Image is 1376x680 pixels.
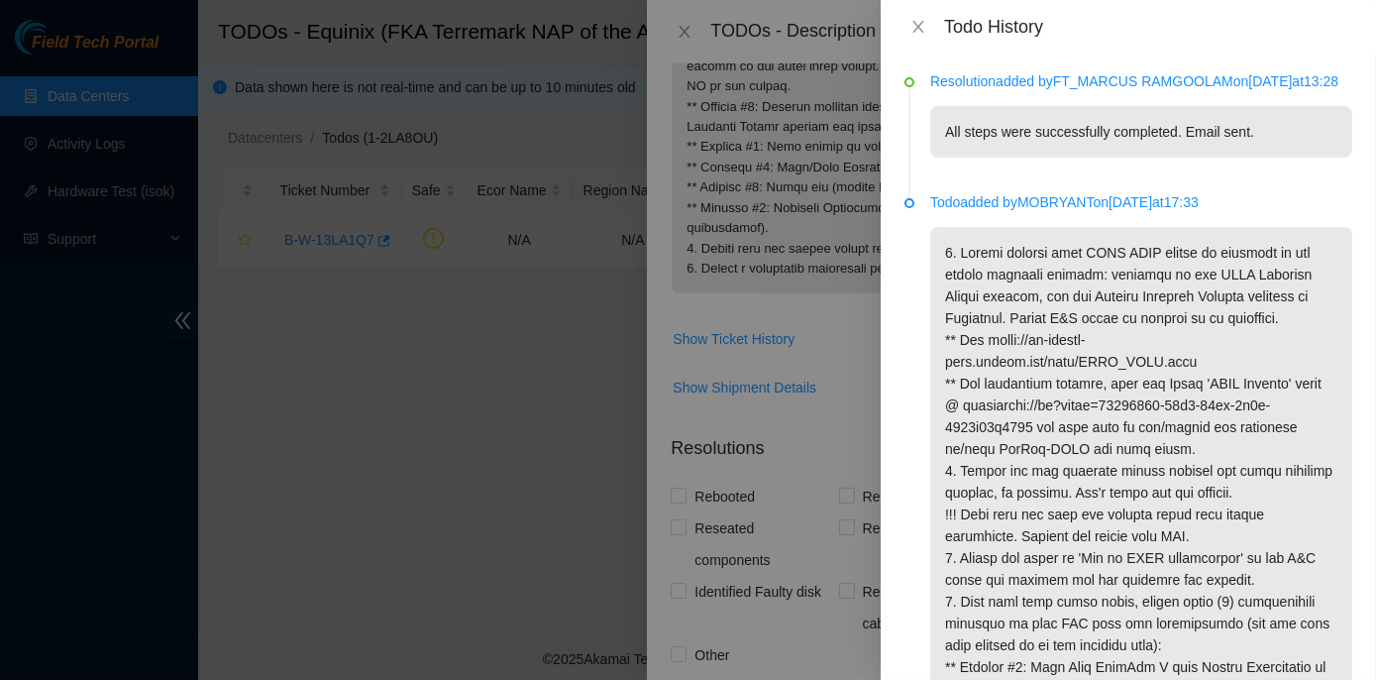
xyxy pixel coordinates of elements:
[930,106,1352,158] p: All steps were successfully completed. Email sent.
[944,16,1352,38] div: Todo History
[930,70,1352,92] p: Resolution added by FT_MARCUS RAMGOOLAM on [DATE] at 13:28
[910,19,926,35] span: close
[904,18,932,37] button: Close
[930,191,1352,213] p: Todo added by MOBRYANT on [DATE] at 17:33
